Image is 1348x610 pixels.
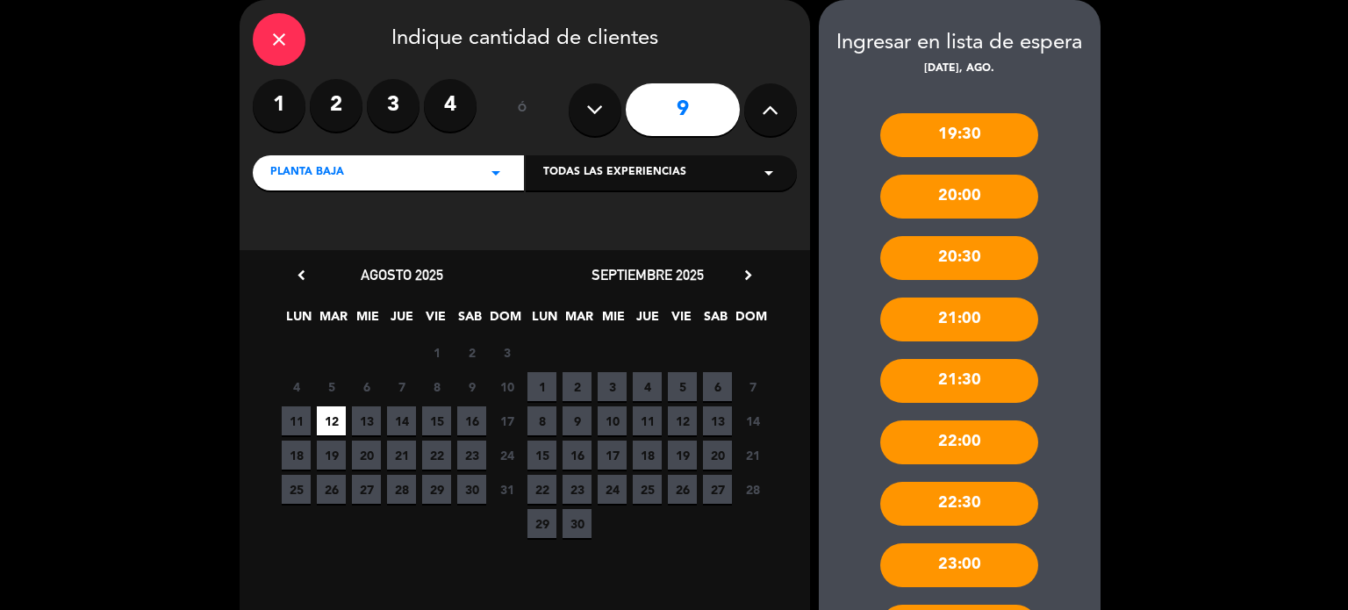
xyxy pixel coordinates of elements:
[668,372,697,401] span: 5
[758,162,779,183] i: arrow_drop_down
[880,543,1038,587] div: 23:00
[633,475,662,504] span: 25
[310,79,362,132] label: 2
[421,306,450,335] span: VIE
[599,306,627,335] span: MIE
[880,482,1038,526] div: 22:30
[494,79,551,140] div: ó
[492,372,521,401] span: 10
[422,406,451,435] span: 15
[282,441,311,470] span: 18
[253,13,797,66] div: Indique cantidad de clientes
[738,475,767,504] span: 28
[633,406,662,435] span: 11
[457,406,486,435] span: 16
[361,266,443,283] span: agosto 2025
[317,406,346,435] span: 12
[457,372,486,401] span: 9
[317,441,346,470] span: 19
[282,372,311,401] span: 4
[598,475,627,504] span: 24
[292,266,311,284] i: chevron_left
[703,475,732,504] span: 27
[490,306,519,335] span: DOM
[422,338,451,367] span: 1
[668,441,697,470] span: 19
[819,26,1101,61] div: Ingresar en lista de espera
[387,306,416,335] span: JUE
[880,359,1038,403] div: 21:30
[527,441,556,470] span: 15
[819,61,1101,78] div: [DATE], ago.
[492,475,521,504] span: 31
[739,266,757,284] i: chevron_right
[317,475,346,504] span: 26
[701,306,730,335] span: SAB
[598,406,627,435] span: 10
[424,79,477,132] label: 4
[633,441,662,470] span: 18
[880,236,1038,280] div: 20:30
[880,420,1038,464] div: 22:00
[703,372,732,401] span: 6
[387,372,416,401] span: 7
[667,306,696,335] span: VIE
[738,441,767,470] span: 21
[633,306,662,335] span: JUE
[738,406,767,435] span: 14
[668,406,697,435] span: 12
[269,29,290,50] i: close
[352,372,381,401] span: 6
[253,79,305,132] label: 1
[880,298,1038,341] div: 21:00
[457,475,486,504] span: 30
[527,475,556,504] span: 22
[422,441,451,470] span: 22
[668,475,697,504] span: 26
[564,306,593,335] span: MAR
[319,306,348,335] span: MAR
[492,406,521,435] span: 17
[352,406,381,435] span: 13
[527,509,556,538] span: 29
[563,475,592,504] span: 23
[422,372,451,401] span: 8
[563,441,592,470] span: 16
[387,406,416,435] span: 14
[880,113,1038,157] div: 19:30
[457,441,486,470] span: 23
[880,175,1038,219] div: 20:00
[592,266,704,283] span: septiembre 2025
[492,441,521,470] span: 24
[543,164,686,182] span: Todas las experiencias
[527,372,556,401] span: 1
[735,306,764,335] span: DOM
[270,164,344,182] span: PLANTA BAJA
[738,372,767,401] span: 7
[485,162,506,183] i: arrow_drop_down
[282,406,311,435] span: 11
[422,475,451,504] span: 29
[367,79,419,132] label: 3
[530,306,559,335] span: LUN
[492,338,521,367] span: 3
[352,475,381,504] span: 27
[598,372,627,401] span: 3
[563,509,592,538] span: 30
[284,306,313,335] span: LUN
[282,475,311,504] span: 25
[633,372,662,401] span: 4
[563,372,592,401] span: 2
[387,475,416,504] span: 28
[527,406,556,435] span: 8
[703,406,732,435] span: 13
[352,441,381,470] span: 20
[455,306,484,335] span: SAB
[598,441,627,470] span: 17
[353,306,382,335] span: MIE
[387,441,416,470] span: 21
[457,338,486,367] span: 2
[703,441,732,470] span: 20
[563,406,592,435] span: 9
[317,372,346,401] span: 5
